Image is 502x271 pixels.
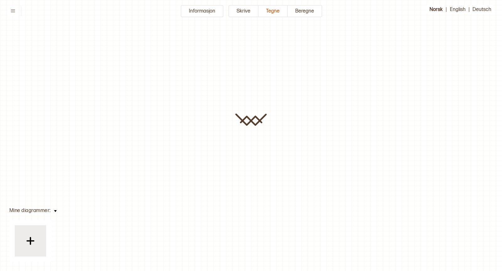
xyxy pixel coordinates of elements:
div: | | [416,5,494,17]
button: Deutsch [469,5,494,13]
button: plus_black [9,220,51,262]
button: Informasjon [181,5,223,17]
img: plus_black [23,233,38,249]
button: Beregne [288,5,322,17]
img: arrow [54,210,57,212]
button: Tegne [259,5,288,17]
button: Skrive [228,5,259,17]
button: Norsk [426,5,446,13]
button: English [447,5,469,13]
